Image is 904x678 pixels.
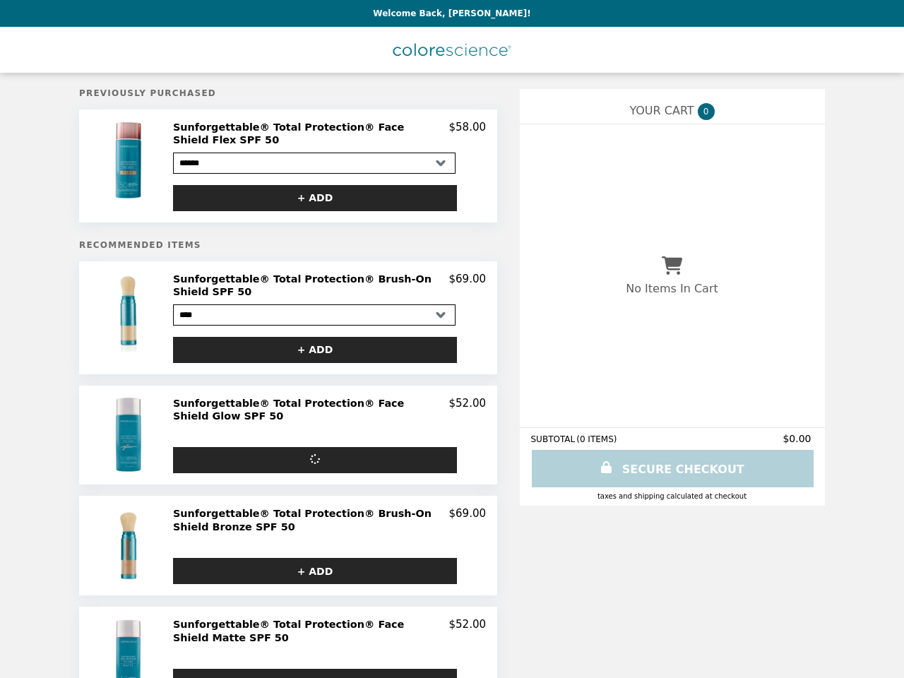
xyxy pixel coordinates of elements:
[173,304,456,326] select: Select a product variant
[79,88,497,98] h5: Previously Purchased
[698,103,715,120] span: 0
[173,558,457,584] button: + ADD
[449,618,487,644] p: $52.00
[449,121,487,147] p: $58.00
[449,273,487,299] p: $69.00
[449,507,487,533] p: $69.00
[531,434,577,444] span: SUBTOTAL
[173,273,449,299] h2: Sunforgettable® Total Protection® Brush-On Shield SPF 50
[89,273,172,352] img: Sunforgettable® Total Protection® Brush-On Shield SPF 50
[173,185,457,211] button: + ADD
[626,282,718,295] p: No Items In Cart
[173,507,449,533] h2: Sunforgettable® Total Protection® Brush-On Shield Bronze SPF 50
[173,337,457,363] button: + ADD
[173,153,456,174] select: Select a product variant
[531,492,814,500] div: Taxes and Shipping calculated at checkout
[783,433,814,444] span: $0.00
[90,397,170,474] img: Sunforgettable® Total Protection® Face Shield Glow SPF 50
[393,35,511,64] img: Brand Logo
[173,618,449,644] h2: Sunforgettable® Total Protection® Face Shield Matte SPF 50
[173,397,449,423] h2: Sunforgettable® Total Protection® Face Shield Glow SPF 50
[373,8,530,18] p: Welcome Back, [PERSON_NAME]!
[173,121,449,147] h2: Sunforgettable® Total Protection® Face Shield Flex SPF 50
[577,434,617,444] span: ( 0 ITEMS )
[630,104,694,117] span: YOUR CART
[90,507,170,584] img: Sunforgettable® Total Protection® Brush-On Shield Bronze SPF 50
[89,121,172,200] img: Sunforgettable® Total Protection® Face Shield Flex SPF 50
[449,397,487,423] p: $52.00
[79,240,497,250] h5: Recommended Items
